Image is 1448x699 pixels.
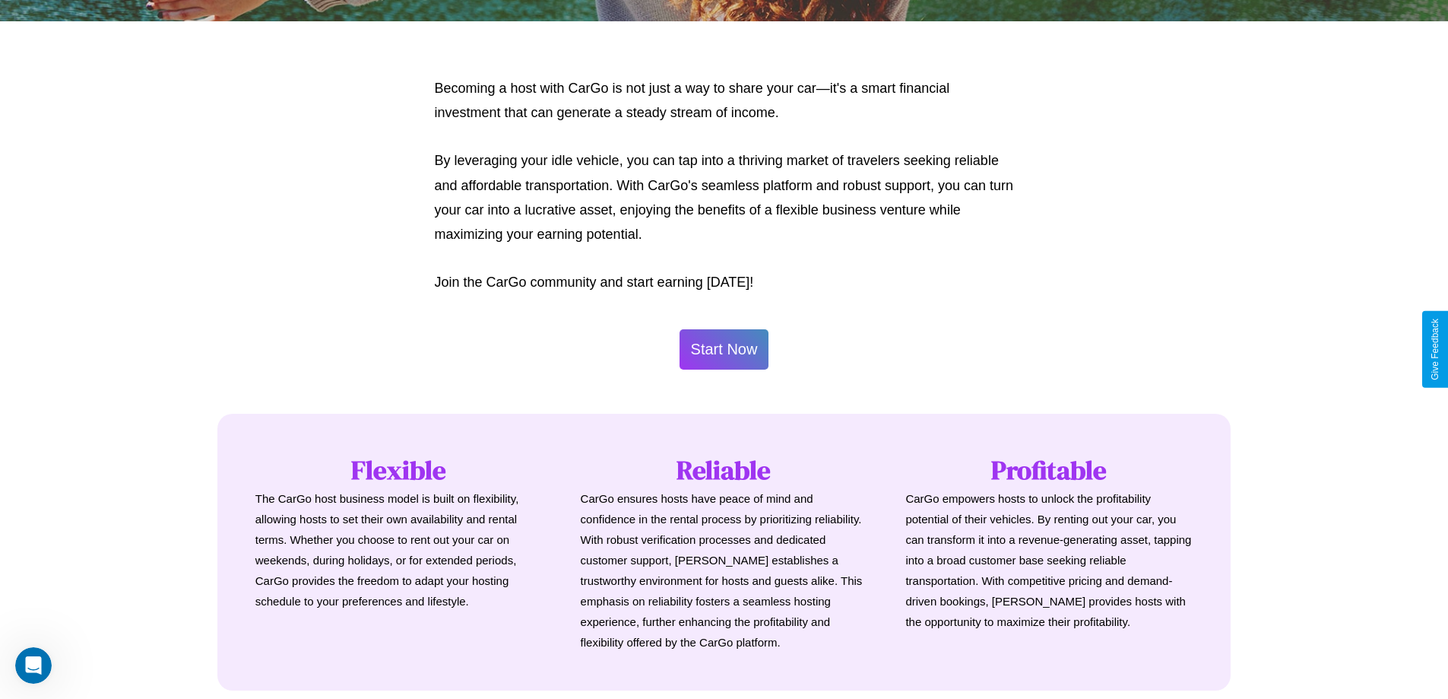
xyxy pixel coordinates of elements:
h1: Profitable [905,452,1193,488]
p: Join the CarGo community and start earning [DATE]! [435,270,1014,294]
p: CarGo empowers hosts to unlock the profitability potential of their vehicles. By renting out your... [905,488,1193,632]
p: CarGo ensures hosts have peace of mind and confidence in the rental process by prioritizing relia... [581,488,868,653]
h1: Flexible [255,452,543,488]
p: By leveraging your idle vehicle, you can tap into a thriving market of travelers seeking reliable... [435,148,1014,247]
p: The CarGo host business model is built on flexibility, allowing hosts to set their own availabili... [255,488,543,612]
h1: Reliable [581,452,868,488]
div: Give Feedback [1430,319,1440,380]
button: Start Now [680,329,769,370]
p: Becoming a host with CarGo is not just a way to share your car—it's a smart financial investment ... [435,76,1014,126]
iframe: Intercom live chat [15,647,52,684]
